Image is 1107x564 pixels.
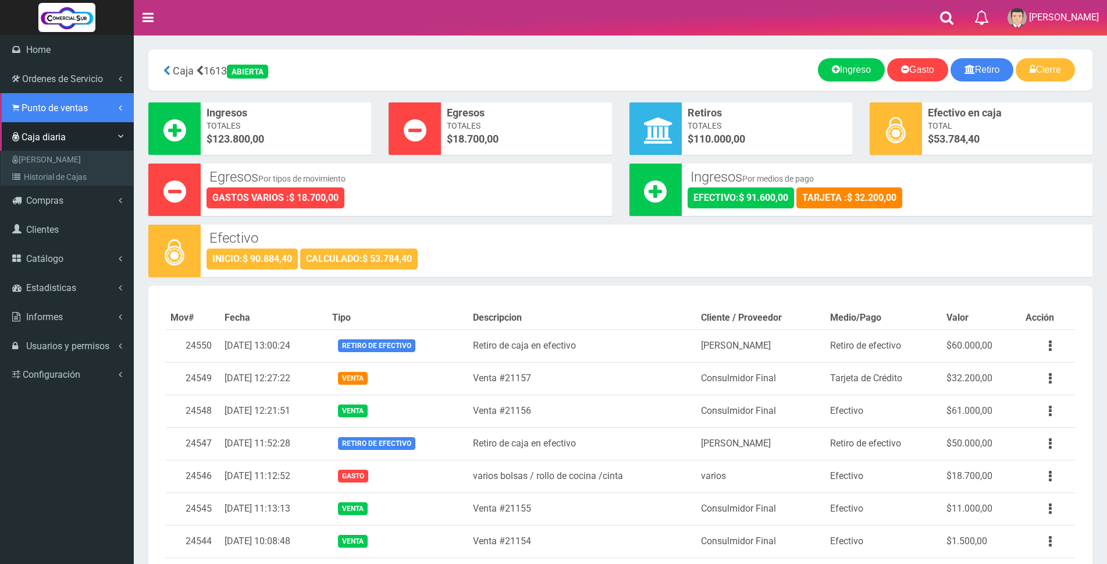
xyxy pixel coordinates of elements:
[942,329,1021,362] td: $60.000,00
[825,329,942,362] td: Retiro de efectivo
[338,372,368,384] span: Venta
[688,132,846,147] span: $
[289,192,339,203] strong: $ 18.700,00
[166,525,220,558] td: 24544
[825,460,942,492] td: Efectivo
[942,427,1021,460] td: $50.000,00
[796,187,902,208] div: TARJETA :
[847,192,896,203] strong: $ 32.200,00
[220,329,328,362] td: [DATE] 13:00:24
[173,65,194,77] span: Caja
[328,307,468,329] th: Tipo
[338,339,415,352] span: Retiro de efectivo
[166,492,220,525] td: 24545
[1016,58,1075,81] a: Cierre
[220,362,328,395] td: [DATE] 12:27:22
[696,460,825,492] td: varios
[209,169,603,185] h3: Egresos
[696,307,825,329] th: Cliente / Proveedor
[447,105,606,120] span: Egresos
[696,395,825,427] td: Consulmidor Final
[209,230,1084,246] h3: Efectivo
[220,427,328,460] td: [DATE] 11:52:28
[942,525,1021,558] td: $1.500,00
[696,329,825,362] td: [PERSON_NAME]
[696,427,825,460] td: [PERSON_NAME]
[207,249,298,269] div: INICIO:
[739,192,788,203] strong: $ 91.600,00
[696,525,825,558] td: Consulmidor Final
[3,168,133,186] a: Historial de Cajas
[338,470,368,482] span: Gasto
[38,3,95,32] img: Logo grande
[22,73,103,84] span: Ordenes de Servicio
[338,405,368,417] span: Venta
[825,525,942,558] td: Efectivo
[825,362,942,395] td: Tarjeta de Crédito
[928,120,1087,132] span: Total
[688,105,846,120] span: Retiros
[220,307,328,329] th: Fecha
[928,105,1087,120] span: Efectivo en caja
[207,187,344,208] div: GASTOS VARIOS :
[696,492,825,525] td: Consulmidor Final
[220,395,328,427] td: [DATE] 12:21:51
[447,132,606,147] span: $
[468,427,696,460] td: Retiro de caja en efectivo
[26,195,63,206] span: Compras
[207,120,365,132] span: Totales
[942,395,1021,427] td: $61.000,00
[818,58,885,81] a: Ingreso
[157,58,466,82] div: 1613
[166,329,220,362] td: 24550
[26,44,51,55] span: Home
[453,133,499,145] font: 18.700,00
[166,460,220,492] td: 24546
[447,120,606,132] span: Totales
[468,329,696,362] td: Retiro de caja en efectivo
[207,105,365,120] span: Ingresos
[825,427,942,460] td: Retiro de efectivo
[26,340,109,352] span: Usuarios y permisos
[220,525,328,558] td: [DATE] 10:08:48
[22,132,66,143] span: Caja diaria
[690,169,1084,185] h3: Ingresos
[951,58,1014,81] a: Retiro
[220,492,328,525] td: [DATE] 11:13:13
[227,65,268,79] div: ABIERTA
[26,224,59,235] span: Clientes
[300,249,418,269] div: CALCULADO:
[942,460,1021,492] td: $18.700,00
[468,460,696,492] td: varios bolsas / rollo de cocina /cinta
[825,395,942,427] td: Efectivo
[1029,12,1099,23] span: [PERSON_NAME]
[942,492,1021,525] td: $11.000,00
[166,362,220,395] td: 24549
[1008,8,1027,27] img: User Image
[688,187,794,208] div: EFECTIVO:
[338,502,368,515] span: Venta
[362,253,412,264] strong: $ 53.784,40
[166,427,220,460] td: 24547
[825,307,942,329] th: Medio/Pago
[468,525,696,558] td: Venta #21154
[742,174,814,183] small: Por medios de pago
[220,460,328,492] td: [DATE] 11:12:52
[3,151,133,168] a: [PERSON_NAME]
[243,253,292,264] strong: $ 90.884,40
[22,102,88,113] span: Punto de ventas
[942,307,1021,329] th: Valor
[26,282,76,293] span: Estadisticas
[26,311,63,322] span: Informes
[887,58,948,81] a: Gasto
[825,492,942,525] td: Efectivo
[338,535,368,547] span: Venta
[942,362,1021,395] td: $32.200,00
[468,492,696,525] td: Venta #21155
[258,174,346,183] small: Por tipos de movimiento
[166,307,220,329] th: Mov#
[468,362,696,395] td: Venta #21157
[468,307,696,329] th: Descripcion
[688,120,846,132] span: Totales
[207,132,365,147] span: $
